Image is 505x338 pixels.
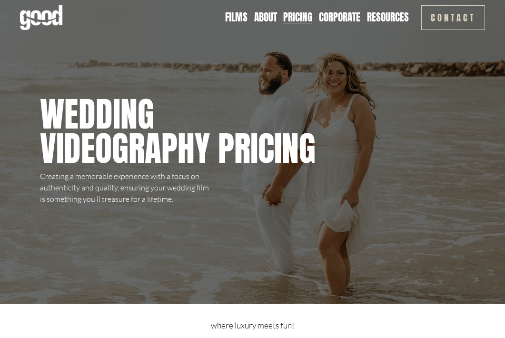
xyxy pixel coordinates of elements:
code: WHERE LUXURY MEETS FUN! [211,320,295,330]
a: Corporate [319,10,360,25]
p: Creating a memorable experience with a focus on authenticity and quality, ensuring your wedding f... [40,170,211,205]
a: Films [225,10,248,25]
a: Pricing [283,10,312,25]
a: folder dropdown [367,10,409,25]
h1: Wedding videography pricing [40,97,328,165]
a: About [254,10,277,25]
img: Good Feeling Films [20,5,62,30]
span: Resources [367,11,409,23]
a: Contact [421,5,485,30]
